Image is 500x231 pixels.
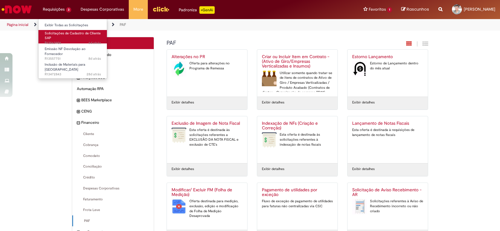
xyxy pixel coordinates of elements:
span: R13557751 [45,56,101,61]
div: Faturamento [72,194,154,205]
span: 8d atrás [88,56,101,61]
p: +GenAi [199,6,215,14]
div: Padroniza [179,6,215,14]
span: Despesas Corporativas [77,186,149,191]
span: Cobrança [77,143,149,148]
div: Esta oferta é destinada às solicitações referentes à indexação de notas fiscais [262,132,333,147]
span: [PERSON_NAME] [464,7,495,12]
div: Crédito [72,172,154,183]
time: 24/09/2025 16:10:52 [88,41,101,45]
h2: Categorias [77,40,149,46]
h1: {"description":null,"title":"PAF"} Categoria [167,40,361,46]
div: Frota Leve [72,204,154,216]
i: expandir categoria BEES Marketplace [77,98,80,104]
ul: Requisições [38,19,107,79]
span: Favoritos [369,6,386,13]
a: Exibir detalhes [352,167,375,172]
span: Emissão NF Devolução ao Fornecedor [45,47,86,56]
h2: Exclusão de Imagem de Nota Fiscal [172,121,242,126]
div: Automação RPA [72,83,154,95]
div: Cliente [72,128,154,140]
a: Lançamento de Notas Fiscais Esta oferta é destinada à requisições de lançamento de notas fiscais [347,116,428,163]
span: Analytics BSC [81,75,149,80]
div: Esta oferta é destinada às solicitações referentes a EXCLUSÃO DA NOTA FISCAL e exclusão de CTE's [172,128,242,147]
h2: Estorno Lançamento [352,54,423,59]
span: Requisições [43,6,65,13]
span: Conciliação [77,164,149,169]
div: Fluxo de exceção de pagamento de utilidades para faturas não centralizadas via CSC [262,199,333,208]
h2: Solicitação de Aviso Recebimento - AR [352,188,423,198]
span: Automação RPA [77,86,149,92]
a: Aberto R13557751 : Emissão NF Devolução ao Fornecedor [38,46,107,59]
span: | [417,40,418,48]
span: Inclusão de Materiais para [GEOGRAPHIC_DATA] [45,62,85,72]
a: PAF [120,22,126,27]
img: click_logo_yellow_360x200.png [152,4,169,14]
a: Exibir detalhes [172,100,194,105]
a: Solicitação de Aviso Recebimento - AR Solicitação de Aviso Recebimento - AR Solicitações referent... [347,183,428,230]
div: PAF [72,215,154,227]
a: Criar ou Incluir Item em Contrato - (Ativo de Giro/Empresas Verticalizadas e Insumos) Criar ou In... [257,50,337,97]
span: R13563906 [45,41,101,46]
span: Alteração de pedido [77,52,149,58]
img: Exclusão de Imagem de Nota Fiscal [172,128,186,143]
div: Oferta destinada para medição, exclusão, edição e modificação de Folha de Medição Desaprovada [172,199,242,218]
time: 23/09/2025 09:29:31 [88,56,101,61]
a: Aberto R13563906 : Solicitações de Cadastro de Cliente SAP [38,30,107,43]
a: Modificar/ Excluir FM (Folha de Medição) Modificar/ Excluir FM (Folha de Medição) Oferta destinad... [167,183,247,230]
a: Página inicial [7,22,28,27]
span: 6d atrás [88,41,101,45]
img: Estorno Lançamento [352,61,367,77]
div: Estorno de Lançamento dentro do mês atual [352,61,423,71]
span: Cliente [77,132,149,137]
a: Alterações no PR Alterações no PR Oferta para alterações no Programa de Remessa [167,50,247,97]
span: CENG [81,109,149,114]
h2: Criar ou Incluir Item em Contrato - (Ativo de Giro/Empresas Verticalizadas e Insumos) [262,54,333,69]
a: Aberto R13472843 : Inclusão de Materiais para Estoques [38,61,107,75]
div: Conciliação [72,161,154,172]
span: Comodato [77,153,149,158]
span: Financeiro [81,120,149,125]
span: BEES Marketplace [81,98,149,103]
div: Despesas Corporativas [72,183,154,194]
a: Exibir detalhes [262,167,284,172]
div: expandir categoria BEES Marketplace BEES Marketplace [72,94,154,106]
a: Pagamento de utilidades por exceção Fluxo de exceção de pagamento de utilidades para faturas não ... [257,183,337,230]
h2: Indexação de NFs (Criação e Correção) [262,121,333,131]
a: Indexação de NFs (Criação e Correção) Indexação de NFs (Criação e Correção) Esta oferta é destina... [257,116,337,163]
i: Exibição de grade [422,41,428,47]
div: expandir categoria CENG CENG [72,106,154,117]
i: Exibição em cartão [406,41,412,47]
div: Oferta para alterações no Programa de Remessa [172,61,242,71]
div: Solicitações referentes à Aviso de Recebimento incorreto ou não criado [352,199,423,213]
img: ServiceNow [1,3,33,16]
h2: Modificar/ Excluir FM (Folha de Medição) [172,188,242,198]
img: Indexação de NFs (Criação e Correção) [262,132,277,148]
span: Solicitações de Cadastro de Cliente SAP [45,31,101,41]
div: expandir categoria AmbevTech AmbevTech [72,60,154,72]
i: expandir categoria CENG [77,109,80,115]
ul: Trilhas de página [5,19,329,31]
img: Solicitação de Aviso Recebimento - AR [352,199,367,214]
span: Crédito [77,175,149,180]
span: Faturamento [77,197,149,202]
time: 02/09/2025 14:17:03 [87,72,101,77]
span: More [133,6,143,13]
a: Exibir Todas as Solicitações [38,22,107,29]
span: 1 [387,7,392,13]
h2: Alterações no PR [172,54,242,59]
img: Criar ou Incluir Item em Contrato - (Ativo de Giro/Empresas Verticalizadas e Insumos) [262,71,277,86]
a: Exibir detalhes [352,100,375,105]
a: Exibir detalhes [172,167,194,172]
div: Comodato [72,150,154,162]
span: 28d atrás [87,72,101,77]
span: AmbevTech [81,63,149,69]
span: R13472843 [45,72,101,77]
a: Exclusão de Imagem de Nota Fiscal Exclusão de Imagem de Nota Fiscal Esta oferta é destinada às so... [167,116,247,163]
i: recolher categoria Financeiro [77,120,80,126]
div: recolher categoria Financeiro Financeiro [72,117,154,128]
span: 3 [66,7,71,13]
a: Estorno Lançamento Estorno Lançamento Estorno de Lançamento dentro do mês atual [347,50,428,97]
span: Rascunhos [407,6,429,12]
img: Modificar/ Excluir FM (Folha de Medição) [172,199,186,214]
